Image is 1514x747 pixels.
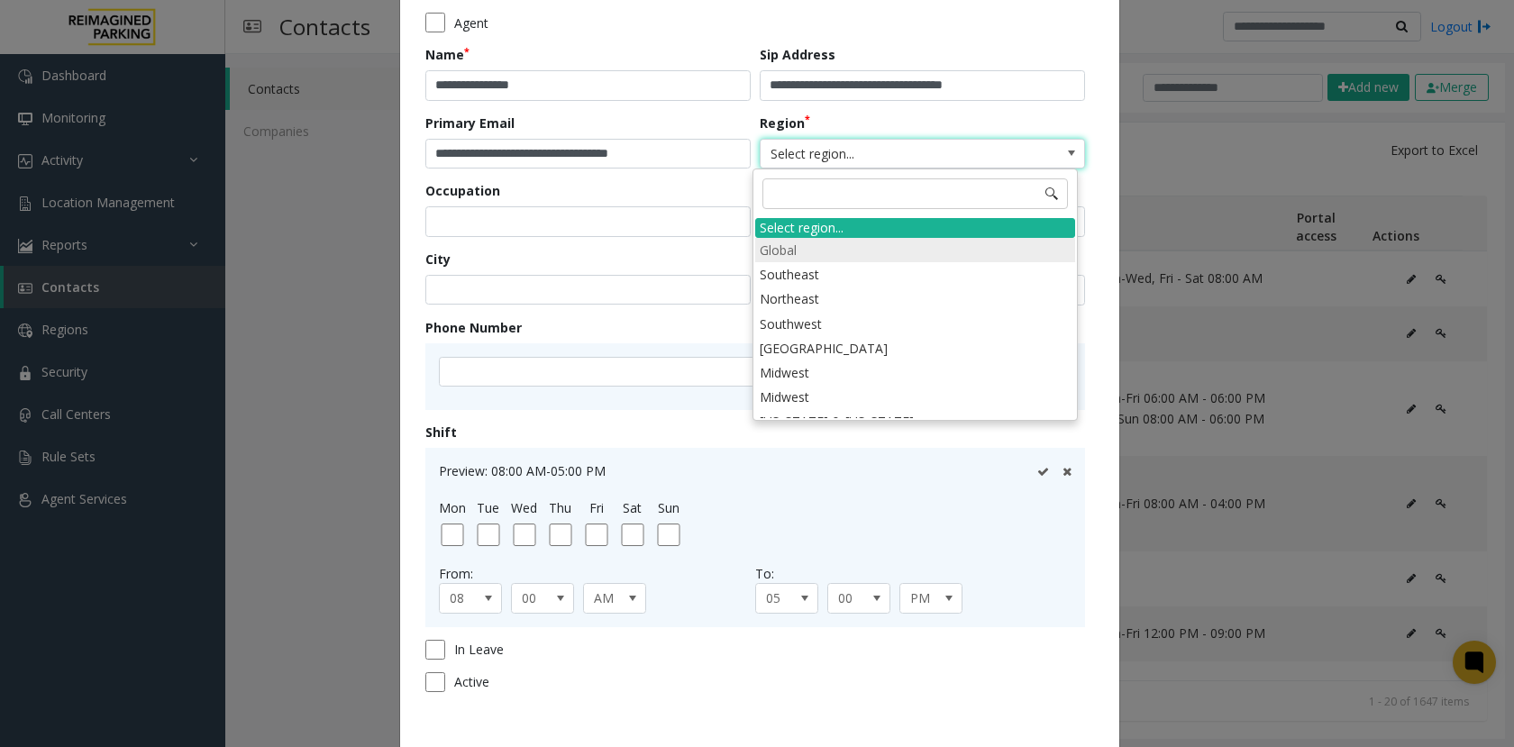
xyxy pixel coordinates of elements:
[440,584,488,613] span: 08
[439,462,606,479] span: Preview: 08:00 AM-05:00 PM
[425,181,500,200] label: Occupation
[828,584,877,613] span: 00
[425,45,470,64] label: Name
[755,564,1072,583] div: To:
[755,336,1075,360] li: [GEOGRAPHIC_DATA]
[760,114,810,132] label: Region
[755,409,1075,433] li: [US_STATE] & [US_STATE]
[755,312,1075,336] li: Southwest
[512,584,561,613] span: 00
[439,564,755,583] div: From:
[755,262,1075,287] li: Southeast
[439,498,466,517] label: Mon
[761,140,1019,169] span: Select region...
[755,287,1075,311] li: Northeast
[425,318,522,337] label: Phone Number
[425,423,457,442] label: Shift
[511,498,537,517] label: Wed
[589,498,604,517] label: Fri
[549,498,571,517] label: Thu
[658,498,679,517] label: Sun
[755,218,1075,238] div: Select region...
[760,45,835,64] label: Sip Address
[454,640,504,659] span: In Leave
[425,250,451,269] label: City
[900,584,949,613] span: PM
[584,584,633,613] span: AM
[477,498,499,517] label: Tue
[755,238,1075,262] li: Global
[755,360,1075,385] li: Midwest
[755,385,1075,409] li: Midwest
[623,498,642,517] label: Sat
[425,114,515,132] label: Primary Email
[756,584,805,613] span: 05
[454,672,489,691] span: Active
